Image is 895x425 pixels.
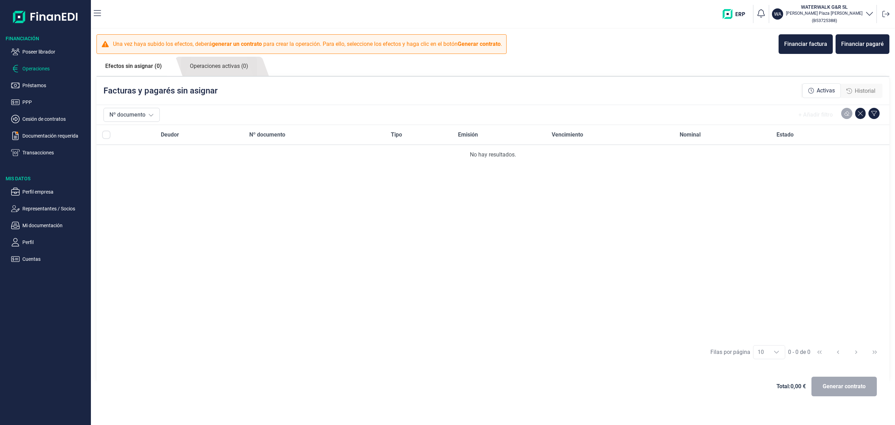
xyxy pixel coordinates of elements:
[768,346,785,359] div: Choose
[841,84,881,98] div: Historial
[22,238,88,246] p: Perfil
[391,131,402,139] span: Tipo
[830,344,846,361] button: Previous Page
[103,108,160,122] button: Nº documento
[817,86,835,95] span: Activas
[680,131,701,139] span: Nominal
[22,204,88,213] p: Representantes / Socios
[96,57,171,76] a: Efectos sin asignar (0)
[212,41,262,47] b: generar un contrato
[802,83,841,98] div: Activas
[811,344,828,361] button: First Page
[22,188,88,196] p: Perfil empresa
[11,64,88,73] button: Operaciones
[102,131,110,139] div: All items unselected
[22,148,88,157] p: Transacciones
[13,6,78,28] img: Logo de aplicación
[552,131,583,139] span: Vencimiento
[776,131,794,139] span: Estado
[784,40,827,48] div: Financiar factura
[11,98,88,106] button: PPP
[161,131,179,139] span: Deudor
[11,238,88,246] button: Perfil
[11,115,88,123] button: Cesión de contratos
[855,87,875,95] span: Historial
[103,85,217,96] p: Facturas y pagarés sin asignar
[22,221,88,230] p: Mi documentación
[249,131,285,139] span: Nº documento
[774,11,781,18] p: WA
[710,348,750,356] div: Filas por página
[22,81,88,90] p: Préstamos
[22,64,88,73] p: Operaciones
[458,41,501,47] b: Generar contrato
[11,48,88,56] button: Poseer librador
[866,344,883,361] button: Last Page
[779,34,833,54] button: Financiar factura
[22,115,88,123] p: Cesión de contratos
[22,132,88,140] p: Documentación requerida
[11,188,88,196] button: Perfil empresa
[848,344,865,361] button: Next Page
[841,40,884,48] div: Financiar pagaré
[458,131,478,139] span: Emisión
[786,11,862,16] p: [PERSON_NAME] Plaza [PERSON_NAME]
[11,132,88,140] button: Documentación requerida
[723,9,750,19] img: erp
[102,151,884,159] div: No hay resultados.
[788,349,810,355] span: 0 - 0 de 0
[776,382,806,391] span: Total: 0,00 €
[836,34,889,54] button: Financiar pagaré
[11,148,88,157] button: Transacciones
[11,81,88,90] button: Préstamos
[11,221,88,230] button: Mi documentación
[11,204,88,213] button: Representantes / Socios
[181,57,257,76] a: Operaciones activas (0)
[22,98,88,106] p: PPP
[786,4,862,11] h3: WATERWALK G&R SL
[11,255,88,263] button: Cuentas
[772,4,874,25] button: WAWATERWALK G&R SL[PERSON_NAME] Plaza [PERSON_NAME](B53725388)
[812,18,837,23] small: Copiar cif
[22,48,88,56] p: Poseer librador
[22,255,88,263] p: Cuentas
[113,40,502,48] p: Una vez haya subido los efectos, deberá para crear la operación. Para ello, seleccione los efecto...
